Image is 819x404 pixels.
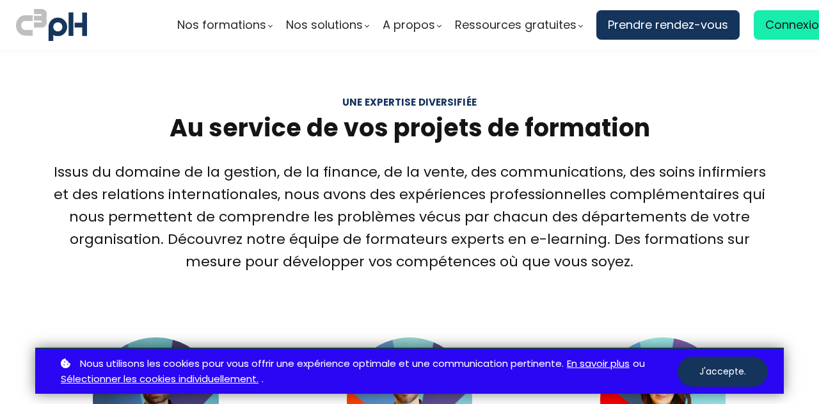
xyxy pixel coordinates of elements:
a: En savoir plus [567,356,630,372]
span: Nos formations [177,15,266,35]
span: Nous utilisons les cookies pour vous offrir une expérience optimale et une communication pertinente. [80,356,564,372]
p: ou . [58,356,678,388]
span: Ressources gratuites [455,15,576,35]
div: Une expertise diversifiée [51,95,768,109]
span: A propos [383,15,435,35]
img: logo C3PH [16,6,87,44]
div: Issus du domaine de la gestion, de la finance, de la vente, des communications, des soins infirmi... [51,161,768,273]
h2: Au service de vos projets de formation [51,111,768,144]
a: Sélectionner les cookies individuellement. [61,371,258,387]
a: Prendre rendez-vous [596,10,740,40]
span: Nos solutions [286,15,363,35]
span: Prendre rendez-vous [608,15,728,35]
button: J'accepte. [678,357,768,387]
